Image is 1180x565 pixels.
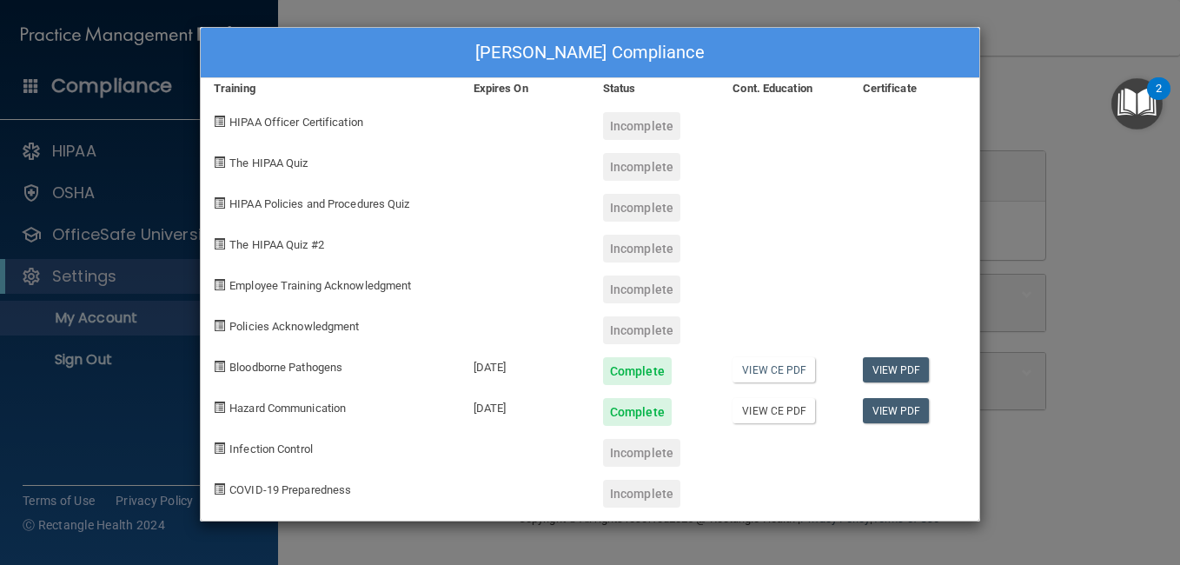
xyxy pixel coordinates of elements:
[603,398,672,426] div: Complete
[603,112,680,140] div: Incomplete
[201,28,979,78] div: [PERSON_NAME] Compliance
[850,78,979,99] div: Certificate
[733,357,815,382] a: View CE PDF
[733,398,815,423] a: View CE PDF
[590,78,719,99] div: Status
[603,194,680,222] div: Incomplete
[229,279,411,292] span: Employee Training Acknowledgment
[863,357,930,382] a: View PDF
[603,357,672,385] div: Complete
[229,442,313,455] span: Infection Control
[461,78,590,99] div: Expires On
[603,276,680,303] div: Incomplete
[229,116,363,129] span: HIPAA Officer Certification
[229,361,342,374] span: Bloodborne Pathogens
[461,385,590,426] div: [DATE]
[603,153,680,181] div: Incomplete
[201,78,461,99] div: Training
[603,439,680,467] div: Incomplete
[1156,89,1162,111] div: 2
[229,238,324,251] span: The HIPAA Quiz #2
[229,197,409,210] span: HIPAA Policies and Procedures Quiz
[229,320,359,333] span: Policies Acknowledgment
[461,344,590,385] div: [DATE]
[863,398,930,423] a: View PDF
[229,156,308,169] span: The HIPAA Quiz
[603,235,680,263] div: Incomplete
[1111,78,1163,130] button: Open Resource Center, 2 new notifications
[603,480,680,508] div: Incomplete
[229,402,346,415] span: Hazard Communication
[719,78,849,99] div: Cont. Education
[229,483,351,496] span: COVID-19 Preparedness
[603,316,680,344] div: Incomplete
